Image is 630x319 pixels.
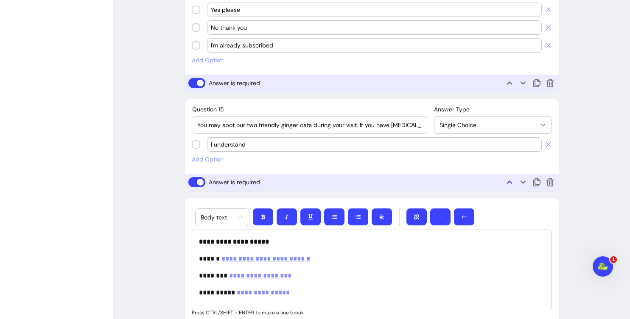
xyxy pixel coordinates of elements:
span: Move up [504,177,515,187]
span: Duplicate [532,78,542,88]
input: Option 2 [211,23,538,32]
span: Move down [518,78,528,88]
iframe: Intercom live chat [593,256,613,277]
input: Question 15 [197,121,422,129]
span: Add Option [192,155,552,164]
span: Single Choice [440,121,536,129]
button: ― [430,208,451,225]
button: Single Choice [434,117,552,133]
input: Option 3 [211,41,538,50]
span: Duplicate [532,177,542,187]
input: Answer is required [188,177,260,187]
p: Press CTRL/SHIFT + ENTER to make a line break. [192,309,552,316]
span: Move up [504,78,515,88]
input: Answer is required [188,78,260,88]
span: Move down [518,177,528,187]
span: Question 15 [192,105,224,113]
span: Add Option [192,56,552,64]
button: Body text [196,209,249,226]
input: Option 1 [211,140,538,149]
input: Option 1 [211,6,538,14]
span: Body text [201,213,234,222]
span: 1 [610,256,617,263]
